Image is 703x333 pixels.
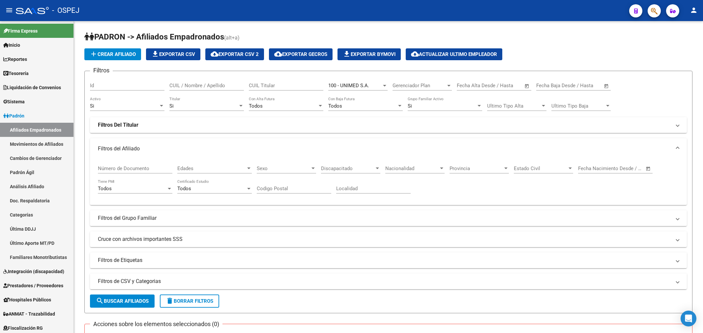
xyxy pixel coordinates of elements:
[603,82,610,90] button: Open calendar
[169,103,174,109] span: Si
[328,83,369,89] span: 100 - UNIMED S.A.
[90,273,687,289] mat-expansion-panel-header: Filtros de CSV y Categorias
[681,311,696,326] div: Open Intercom Messenger
[393,83,446,89] span: Gerenciador Plan
[257,166,310,171] span: Sexo
[90,159,687,205] div: Filtros del Afiliado
[5,6,13,14] mat-icon: menu
[90,103,94,109] span: Si
[166,298,213,304] span: Borrar Filtros
[269,48,333,60] button: Exportar GECROS
[90,295,155,308] button: Buscar Afiliados
[84,32,224,41] span: PADRON -> Afiliados Empadronados
[3,84,61,91] span: Liquidación de Convenios
[160,295,219,308] button: Borrar Filtros
[328,103,342,109] span: Todos
[3,282,63,289] span: Prestadores / Proveedores
[90,51,136,57] span: Crear Afiliado
[98,121,138,129] strong: Filtros Del Titular
[90,50,98,58] mat-icon: add
[690,6,698,14] mat-icon: person
[90,231,687,247] mat-expansion-panel-header: Cruce con archivos importantes SSS
[52,3,79,18] span: - OSPEJ
[98,186,112,192] span: Todos
[3,296,51,303] span: Hospitales Públicos
[98,236,671,243] mat-panel-title: Cruce con archivos importantes SSS
[487,103,541,109] span: Ultimo Tipo Alta
[84,48,141,60] button: Crear Afiliado
[343,50,351,58] mat-icon: file_download
[146,48,200,60] button: Exportar CSV
[408,103,412,109] span: Si
[90,252,687,268] mat-expansion-panel-header: Filtros de Etiquetas
[151,51,195,57] span: Exportar CSV
[321,166,374,171] span: Discapacitado
[645,165,652,172] button: Open calendar
[177,166,246,171] span: Edades
[411,50,419,58] mat-icon: cloud_download
[3,27,38,35] span: Firma Express
[514,166,567,171] span: Estado Civil
[523,82,531,90] button: Open calendar
[3,268,64,275] span: Integración (discapacidad)
[611,166,643,171] input: Fecha fin
[343,51,395,57] span: Exportar Bymovi
[578,166,605,171] input: Fecha inicio
[3,56,27,63] span: Reportes
[450,166,503,171] span: Provincia
[274,51,327,57] span: Exportar GECROS
[406,48,502,60] button: Actualizar ultimo Empleador
[166,297,174,305] mat-icon: delete
[151,50,159,58] mat-icon: file_download
[98,215,671,222] mat-panel-title: Filtros del Grupo Familiar
[457,83,483,89] input: Fecha inicio
[489,83,521,89] input: Fecha fin
[90,66,113,75] h3: Filtros
[274,50,282,58] mat-icon: cloud_download
[249,103,263,109] span: Todos
[3,98,25,105] span: Sistema
[90,138,687,159] mat-expansion-panel-header: Filtros del Afiliado
[3,310,55,318] span: ANMAT - Trazabilidad
[98,278,671,285] mat-panel-title: Filtros de CSV y Categorias
[3,324,43,332] span: Fiscalización RG
[90,117,687,133] mat-expansion-panel-header: Filtros Del Titular
[551,103,605,109] span: Ultimo Tipo Baja
[536,83,563,89] input: Fecha inicio
[177,186,191,192] span: Todos
[90,320,222,329] h3: Acciones sobre los elementos seleccionados (0)
[211,51,259,57] span: Exportar CSV 2
[211,50,219,58] mat-icon: cloud_download
[385,166,439,171] span: Nacionalidad
[98,145,671,152] mat-panel-title: Filtros del Afiliado
[224,35,240,41] span: (alt+a)
[411,51,497,57] span: Actualizar ultimo Empleador
[569,83,601,89] input: Fecha fin
[96,297,104,305] mat-icon: search
[3,41,20,49] span: Inicio
[3,70,29,77] span: Tesorería
[3,112,24,119] span: Padrón
[98,257,671,264] mat-panel-title: Filtros de Etiquetas
[205,48,264,60] button: Exportar CSV 2
[337,48,401,60] button: Exportar Bymovi
[96,298,149,304] span: Buscar Afiliados
[90,210,687,226] mat-expansion-panel-header: Filtros del Grupo Familiar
